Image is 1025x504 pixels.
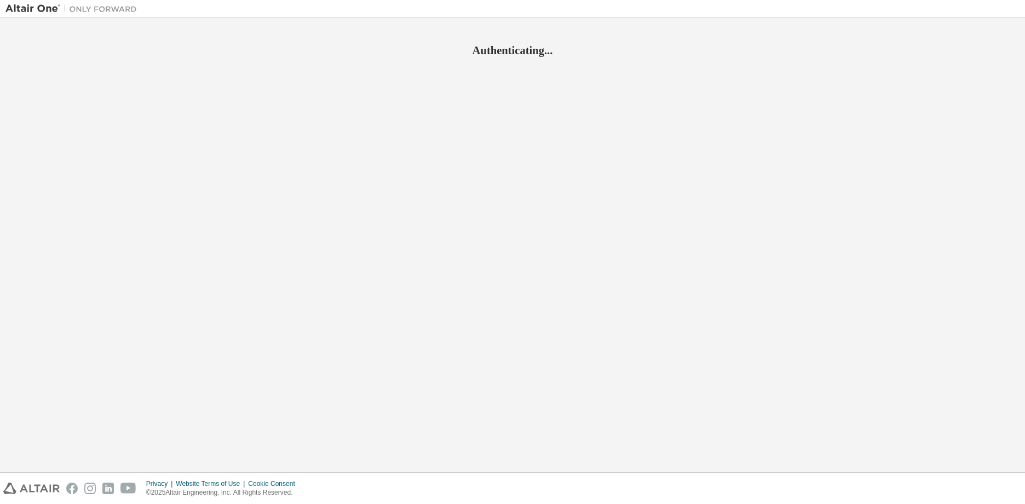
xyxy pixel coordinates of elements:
img: instagram.svg [84,483,96,494]
img: youtube.svg [120,483,136,494]
div: Website Terms of Use [176,479,248,488]
img: altair_logo.svg [3,483,60,494]
img: linkedin.svg [102,483,114,494]
div: Cookie Consent [248,479,301,488]
div: Privacy [146,479,176,488]
h2: Authenticating... [5,43,1020,58]
p: © 2025 Altair Engineering, Inc. All Rights Reserved. [146,488,302,497]
img: Altair One [5,3,142,14]
img: facebook.svg [66,483,78,494]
